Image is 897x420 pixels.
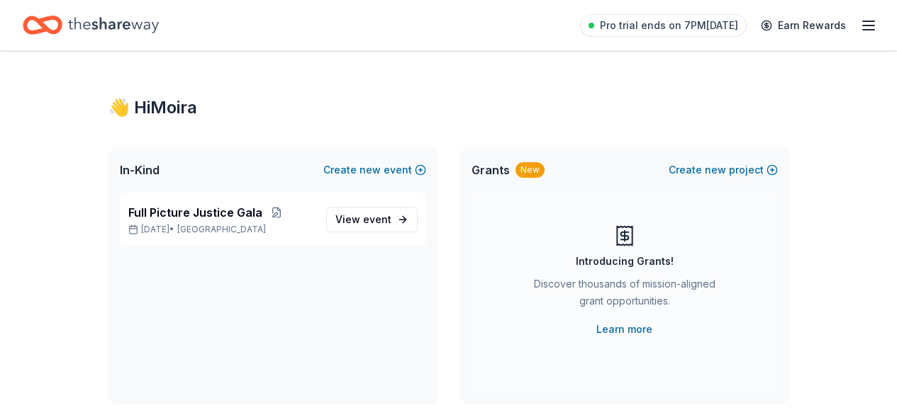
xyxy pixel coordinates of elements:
span: Pro trial ends on 7PM[DATE] [600,17,738,34]
div: 👋 Hi Moira [108,96,789,119]
a: Pro trial ends on 7PM[DATE] [580,14,747,37]
span: View [335,211,391,228]
span: new [360,161,381,178]
a: Home [23,8,159,42]
p: [DATE] • [128,224,315,235]
div: Discover thousands of mission-aligned grant opportunities. [528,276,721,315]
span: event [363,213,391,225]
button: Createnewproject [669,161,778,178]
span: Full Picture Justice Gala [128,204,262,221]
a: Learn more [596,321,652,338]
span: In-Kind [120,161,160,178]
span: [GEOGRAPHIC_DATA] [177,224,266,235]
a: View event [326,207,418,232]
button: Createnewevent [323,161,426,178]
div: New [516,162,545,178]
span: Grants [472,161,510,178]
span: new [705,161,726,178]
a: Earn Rewards [752,13,854,38]
div: Introducing Grants! [576,253,674,270]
